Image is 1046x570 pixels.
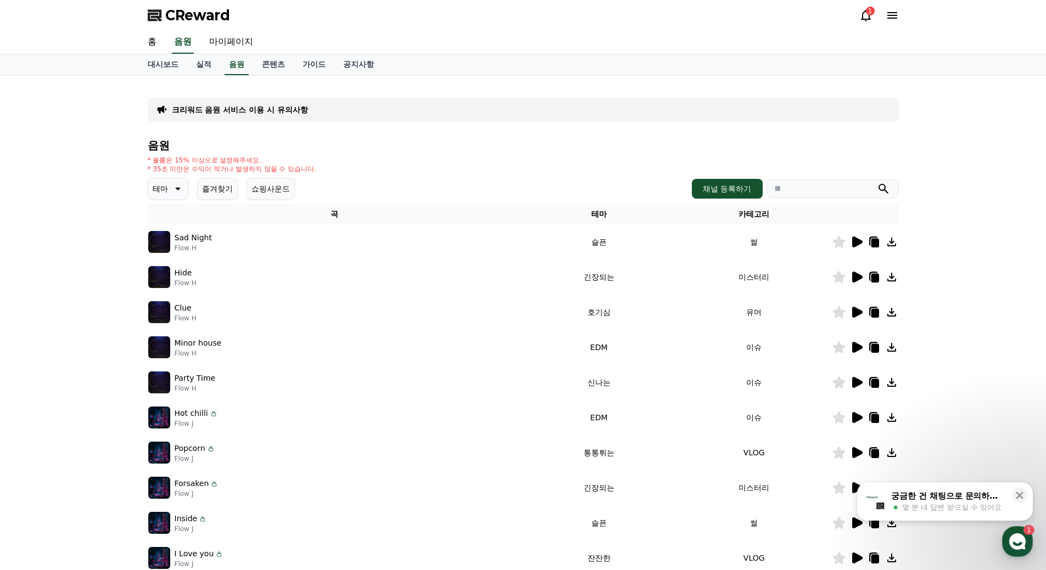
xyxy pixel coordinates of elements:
span: 홈 [35,364,41,373]
a: 음원 [225,54,249,75]
p: 테마 [153,181,168,196]
a: 공지사항 [334,54,383,75]
img: music [148,336,170,358]
p: Flow H [175,384,216,393]
p: Flow J [175,489,219,498]
td: 이슈 [676,400,832,435]
td: 미스터리 [676,470,832,505]
td: 미스터리 [676,259,832,295]
p: Flow J [175,454,215,463]
span: CReward [165,7,230,24]
a: 가이드 [294,54,334,75]
p: Forsaken [175,478,209,489]
span: 1 [111,347,115,356]
a: 홈 [3,348,72,375]
a: 1 [859,9,872,22]
th: 곡 [148,204,522,224]
a: 홈 [139,31,165,54]
p: * 35초 미만은 수익이 적거나 발생하지 않을 수 있습니다. [148,165,317,173]
td: 이슈 [676,365,832,400]
a: 콘텐츠 [253,54,294,75]
img: music [148,407,170,428]
th: 카테고리 [676,204,832,224]
span: 설정 [170,364,183,373]
td: 긴장되는 [521,470,676,505]
p: Flow H [175,279,197,287]
p: Minor house [175,337,222,349]
a: 음원 [172,31,194,54]
td: 유머 [676,295,832,330]
td: VLOG [676,435,832,470]
span: 대화 [100,365,114,374]
p: Flow H [175,349,222,358]
p: * 볼륨은 15% 이상으로 설정해주세요. [148,156,317,165]
a: 실적 [187,54,220,75]
img: music [148,371,170,393]
img: music [148,442,170,464]
p: Clue [175,302,192,314]
button: 테마 [148,178,188,200]
button: 즐겨찾기 [197,178,238,200]
p: Hot chilli [175,408,208,419]
td: 슬픈 [521,224,676,259]
p: Flow H [175,244,212,252]
p: Popcorn [175,443,205,454]
a: 크리워드 음원 서비스 이용 시 유의사항 [172,104,308,115]
img: music [148,477,170,499]
p: Flow H [175,314,197,323]
button: 쇼핑사운드 [247,178,295,200]
td: 썰 [676,224,832,259]
td: EDM [521,400,676,435]
a: 마이페이지 [200,31,262,54]
td: EDM [521,330,676,365]
td: 이슈 [676,330,832,365]
h4: 음원 [148,139,899,151]
img: music [148,266,170,288]
td: 통통튀는 [521,435,676,470]
p: Flow J [175,419,218,428]
th: 테마 [521,204,676,224]
a: 설정 [142,348,211,375]
td: 긴장되는 [521,259,676,295]
img: music [148,512,170,534]
td: 썰 [676,505,832,540]
div: 1 [866,7,875,15]
a: CReward [148,7,230,24]
img: music [148,547,170,569]
p: Sad Night [175,232,212,244]
td: 호기심 [521,295,676,330]
a: 대시보드 [139,54,187,75]
p: Inside [175,513,198,524]
p: Flow J [175,560,224,568]
img: music [148,231,170,253]
td: 신나는 [521,365,676,400]
img: music [148,301,170,323]
p: Hide [175,267,192,279]
p: Party Time [175,373,216,384]
p: Flow J [175,524,208,533]
td: 슬픈 [521,505,676,540]
button: 채널 등록하기 [692,179,762,199]
p: I Love you [175,548,214,560]
a: 1대화 [72,348,142,375]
